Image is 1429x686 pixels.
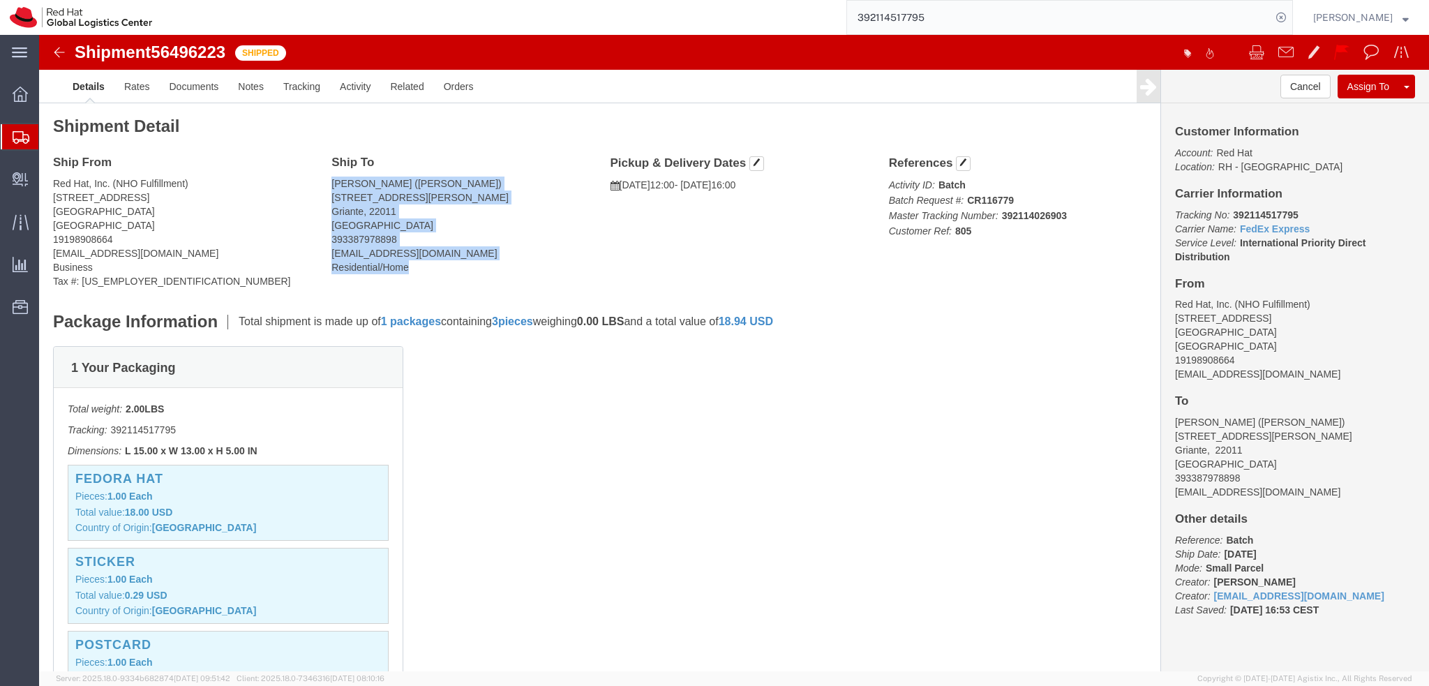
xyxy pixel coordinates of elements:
span: [DATE] 08:10:16 [330,674,384,683]
button: [PERSON_NAME] [1312,9,1409,26]
img: logo [10,7,152,28]
iframe: FS Legacy Container [39,35,1429,671]
span: [DATE] 09:51:42 [174,674,230,683]
span: Copyright © [DATE]-[DATE] Agistix Inc., All Rights Reserved [1197,673,1412,685]
span: Client: 2025.18.0-7346316 [237,674,384,683]
span: Filip Moravec [1313,10,1393,25]
input: Search for shipment number, reference number [847,1,1271,34]
span: Server: 2025.18.0-9334b682874 [56,674,230,683]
